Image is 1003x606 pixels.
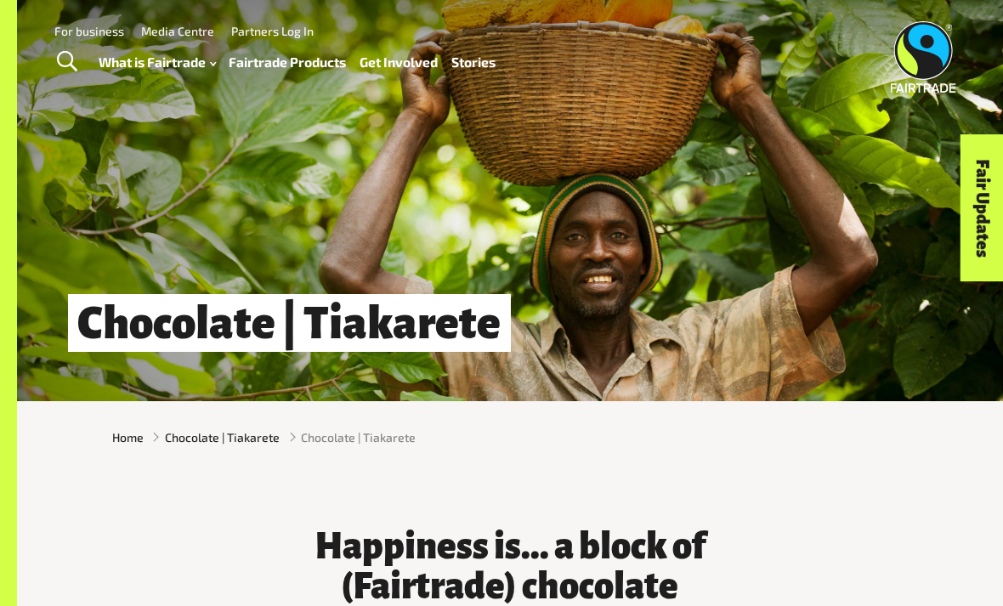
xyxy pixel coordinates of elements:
[229,50,346,74] a: Fairtrade Products
[248,527,772,606] h3: Happiness is... a block of (Fairtrade) chocolate
[231,24,314,38] a: Partners Log In
[68,294,511,352] h1: Chocolate | Tiakarete
[301,428,416,446] span: Chocolate | Tiakarete
[890,21,955,93] img: Fairtrade Australia New Zealand logo
[451,50,496,74] a: Stories
[165,428,280,446] a: Chocolate | Tiakarete
[99,50,216,74] a: What is Fairtrade
[360,50,438,74] a: Get Involved
[141,24,214,38] a: Media Centre
[54,24,124,38] a: For business
[112,428,144,446] a: Home
[46,41,88,83] a: Toggle Search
